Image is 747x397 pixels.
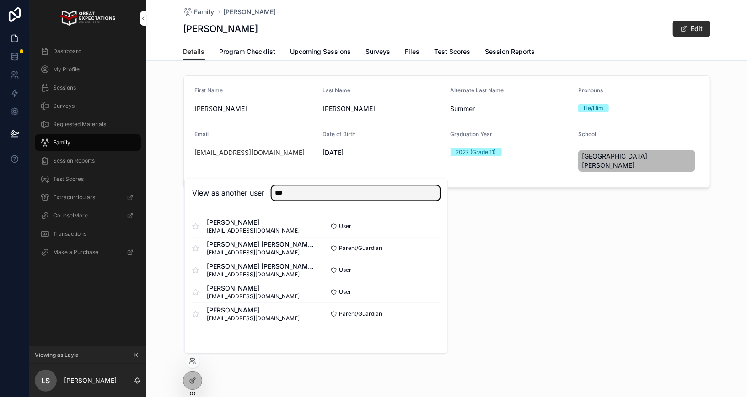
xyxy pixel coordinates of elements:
span: User [339,288,351,296]
span: [GEOGRAPHIC_DATA][PERSON_NAME] [582,152,692,170]
a: Upcoming Sessions [290,43,351,62]
span: Viewing as Layla [35,351,79,359]
a: Requested Materials [35,116,141,132]
span: [PERSON_NAME] [PERSON_NAME][EMAIL_ADDRESS][DOMAIN_NAME] [207,262,316,271]
span: Test Scores [435,47,471,56]
p: [PERSON_NAME] [64,376,117,385]
span: Make a Purchase [53,249,98,256]
div: He/Him [584,104,603,112]
span: [PERSON_NAME] [195,104,316,113]
img: App logo [60,11,115,26]
a: Dashboard [35,43,141,59]
a: [EMAIL_ADDRESS][DOMAIN_NAME] [195,148,305,157]
span: Test Scores [53,175,84,183]
span: Parent/Guardian [339,310,382,318]
span: Transactions [53,230,86,238]
span: First Name [195,87,223,94]
span: [EMAIL_ADDRESS][DOMAIN_NAME] [207,249,316,256]
a: Program Checklist [220,43,276,62]
span: [DATE] [322,148,443,157]
h1: [PERSON_NAME] [183,22,258,35]
span: [EMAIL_ADDRESS][DOMAIN_NAME] [207,315,300,322]
span: LS [42,375,50,386]
a: Family [35,134,141,151]
a: My Profile [35,61,141,78]
a: Session Reports [485,43,535,62]
a: Family [183,7,215,16]
span: Family [53,139,70,146]
span: Program Checklist [220,47,276,56]
span: [PERSON_NAME] [PERSON_NAME][EMAIL_ADDRESS][DOMAIN_NAME] [207,240,316,249]
span: [PERSON_NAME] [207,306,300,315]
span: Requested Materials [53,121,106,128]
a: Details [183,43,205,61]
button: Edit [673,21,710,37]
span: User [339,222,351,230]
span: My Profile [53,66,80,73]
span: [PERSON_NAME] [207,284,300,293]
div: 2027 (Grade 11) [456,148,496,156]
span: Session Reports [53,157,95,164]
a: Extracurriculars [35,189,141,206]
span: Upcoming Sessions [290,47,351,56]
span: Summer [451,104,571,113]
span: Graduation Year [451,131,493,138]
span: Date of Birth [322,131,355,138]
a: Files [405,43,420,62]
a: Test Scores [435,43,471,62]
span: Session Reports [485,47,535,56]
span: Alternate Last Name [451,87,504,94]
span: CounselMore [53,212,88,219]
span: School [578,131,596,138]
span: [EMAIL_ADDRESS][DOMAIN_NAME] [207,227,300,234]
a: CounselMore [35,207,141,224]
span: Files [405,47,420,56]
a: Session Reports [35,153,141,169]
a: Transactions [35,226,141,242]
span: Pronouns [578,87,603,94]
span: Last Name [322,87,350,94]
span: Parent/Guardian [339,244,382,252]
span: [EMAIL_ADDRESS][DOMAIN_NAME] [207,293,300,300]
span: Sessions [53,84,76,91]
a: [PERSON_NAME] [224,7,276,16]
a: Make a Purchase [35,244,141,260]
a: Sessions [35,79,141,96]
span: Family [194,7,215,16]
div: scrollable content [29,37,146,272]
a: Test Scores [35,171,141,187]
span: Email [195,131,209,138]
a: Surveys [35,98,141,114]
span: [PERSON_NAME] [322,104,443,113]
span: Surveys [366,47,391,56]
a: Surveys [366,43,391,62]
span: [EMAIL_ADDRESS][DOMAIN_NAME] [207,271,316,278]
span: Details [183,47,205,56]
span: User [339,266,351,274]
span: [PERSON_NAME] [207,218,300,227]
h2: View as another user [192,187,264,198]
span: Extracurriculars [53,194,95,201]
span: Dashboard [53,48,81,55]
span: Surveys [53,102,75,110]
